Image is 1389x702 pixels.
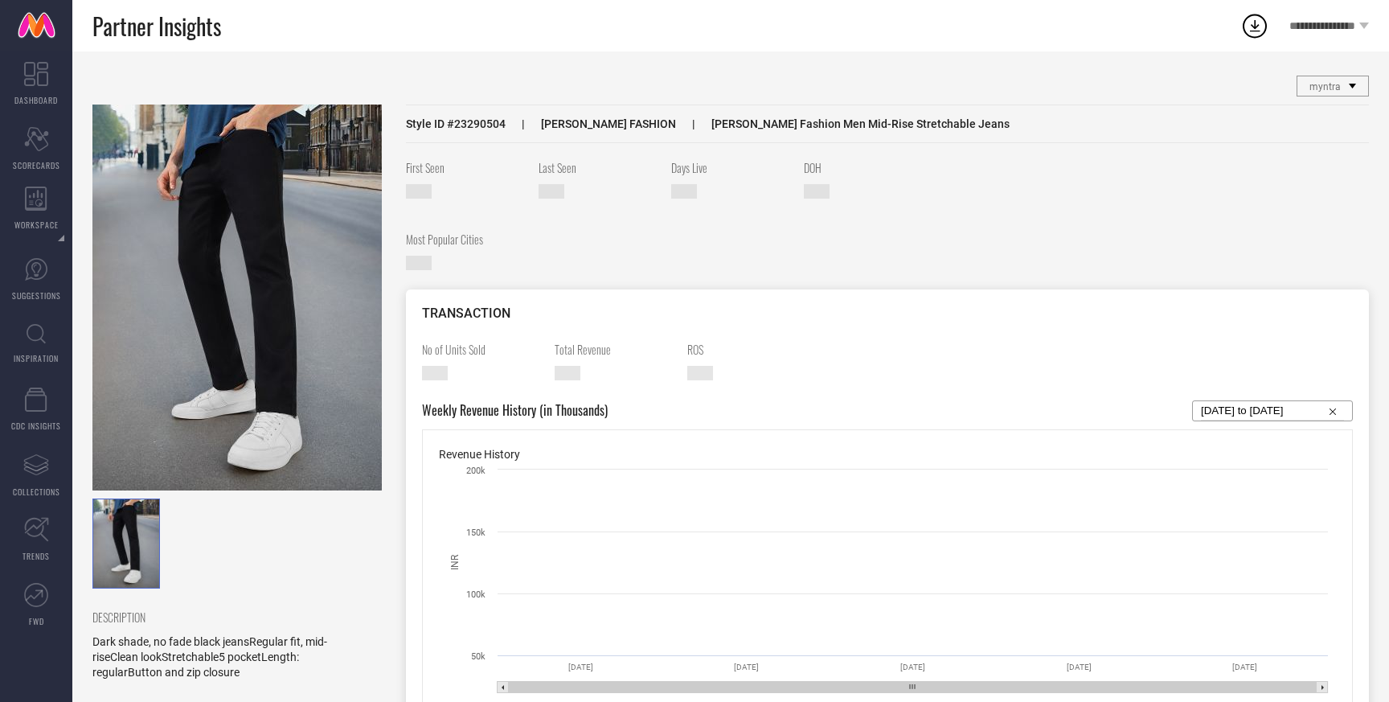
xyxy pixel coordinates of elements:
[539,184,564,199] span: [DATE]
[12,289,61,302] span: SUGGESTIONS
[1232,663,1257,671] text: [DATE]
[466,466,486,476] text: 200k
[422,341,543,358] span: No of Units Sold
[14,219,59,231] span: WORKSPACE
[466,528,486,538] text: 150k
[506,117,676,130] span: [PERSON_NAME] FASHION
[422,306,1353,321] div: TRANSACTION
[23,550,50,562] span: TRENDS
[734,663,759,671] text: [DATE]
[92,609,370,626] span: DESCRIPTION
[804,159,924,176] span: DOH
[671,184,697,199] span: —
[14,94,58,106] span: DASHBOARD
[406,117,506,130] span: Style ID # 23290504
[555,341,675,358] span: Total Revenue
[422,366,448,380] span: —
[687,366,713,380] span: —
[92,635,327,679] span: Dark shade, no fade black jeansRegular fit, mid-riseClean lookStretchable5 pocketLength: regularB...
[1067,663,1092,671] text: [DATE]
[671,159,792,176] span: Days Live
[1201,401,1344,421] input: Select...
[1240,11,1269,40] div: Open download list
[471,651,486,662] text: 50k
[466,589,486,600] text: 100k
[555,366,580,380] span: —
[406,159,527,176] span: First Seen
[568,663,593,671] text: [DATE]
[11,420,61,432] span: CDC INSIGHTS
[29,615,44,627] span: FWD
[900,663,925,671] text: [DATE]
[676,117,1010,130] span: [PERSON_NAME] Fashion Men Mid-Rise Stretchable Jeans
[406,231,527,248] span: Most Popular Cities
[804,184,830,199] span: —
[406,184,432,199] span: [DATE]
[13,159,60,171] span: SCORECARDS
[539,159,659,176] span: Last Seen
[422,400,608,421] span: Weekly Revenue History (in Thousands)
[92,10,221,43] span: Partner Insights
[1309,81,1341,92] span: myntra
[406,256,432,270] span: —
[14,352,59,364] span: INSPIRATION
[449,554,461,570] text: INR
[687,341,808,358] span: ROS
[439,448,520,461] span: Revenue History
[13,486,60,498] span: COLLECTIONS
